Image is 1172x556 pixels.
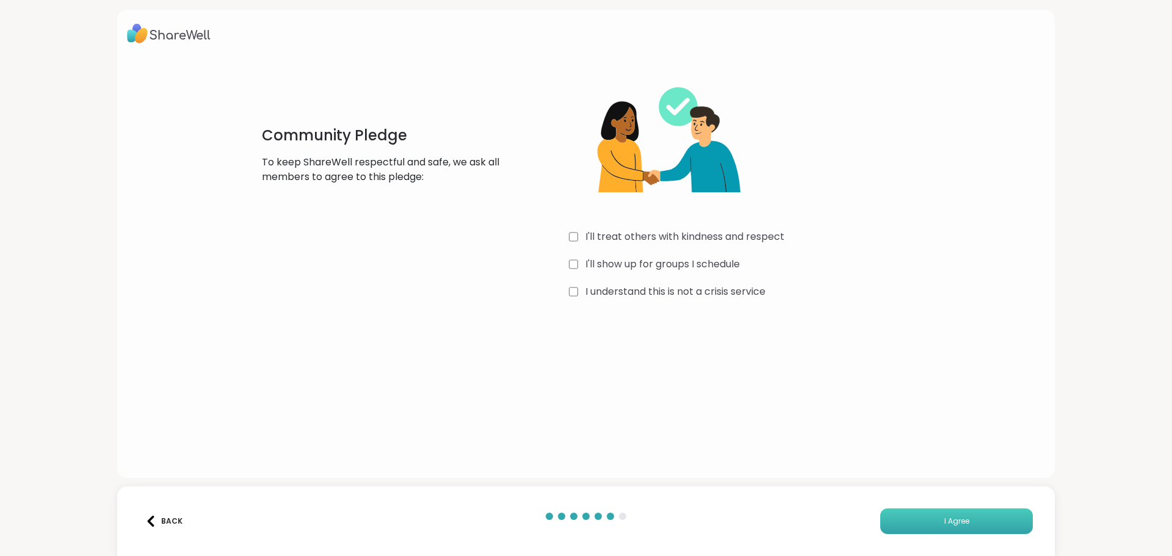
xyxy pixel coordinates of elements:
p: To keep ShareWell respectful and safe, we ask all members to agree to this pledge: [262,155,506,184]
span: I Agree [944,516,969,527]
button: I Agree [880,508,1033,534]
img: ShareWell Logo [127,20,211,48]
label: I'll treat others with kindness and respect [585,229,784,244]
label: I'll show up for groups I schedule [585,257,740,272]
label: I understand this is not a crisis service [585,284,765,299]
button: Back [139,508,188,534]
div: Back [145,516,183,527]
h1: Community Pledge [262,126,506,145]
